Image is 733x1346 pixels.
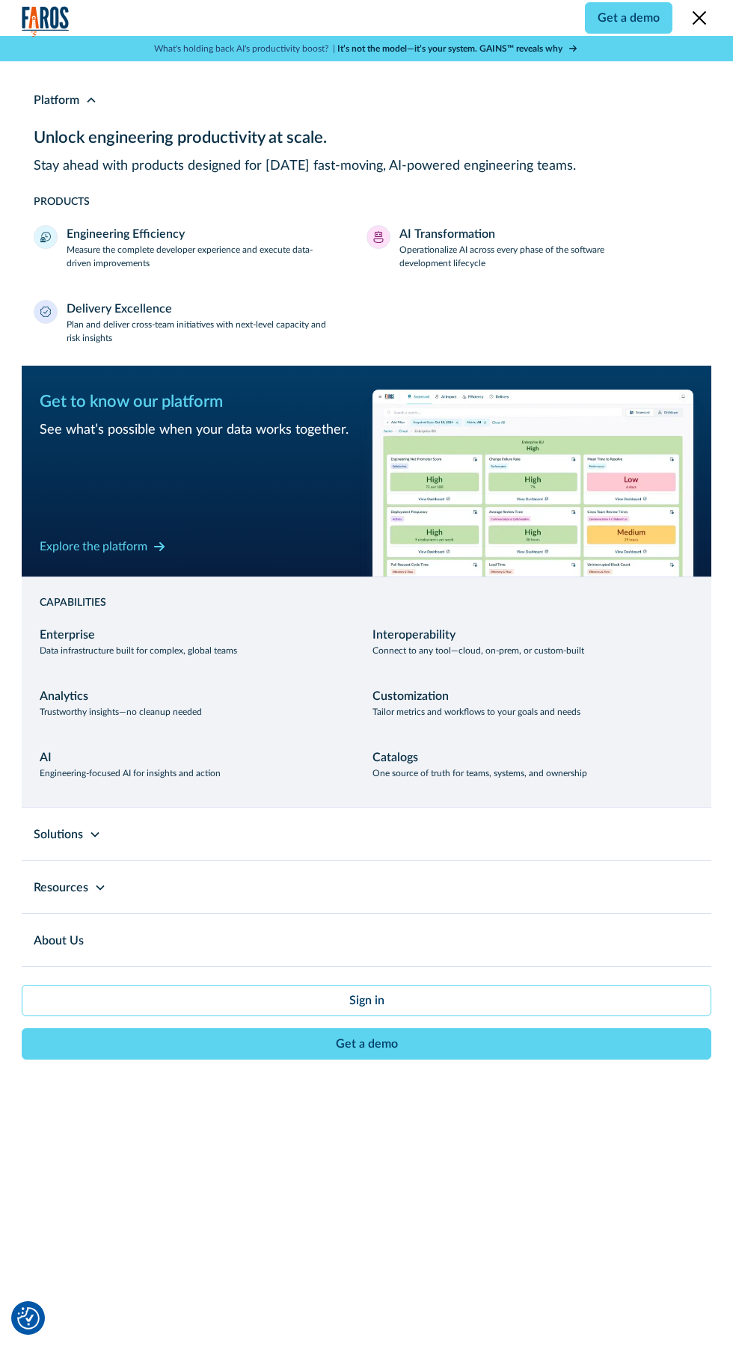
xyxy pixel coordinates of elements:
a: Delivery ExcellencePlan and deliver cross-team initiatives with next-level capacity and risk insi... [34,291,366,354]
div: Platform [34,91,79,109]
p: Trustworthy insights—no cleanup needed [40,705,202,719]
div: Resources [34,879,88,897]
div: CAPABILITIES [40,595,693,611]
img: Revisit consent button [17,1307,40,1330]
a: Engineering EfficiencyMeasure the complete developer experience and execute data-driven improvements [34,216,366,279]
a: It’s not the model—it’s your system. GAINS™ reveals why [337,42,579,55]
p: Measure the complete developer experience and execute data-driven improvements [67,243,358,270]
div: Engineering Efficiency [67,225,185,243]
div: AI Transformation [399,225,495,243]
div: Delivery Excellence [67,300,172,318]
a: AnalyticsTrustworthy insights—no cleanup needed [40,678,361,728]
div: Analytics [40,687,88,705]
a: EnterpriseData infrastructure built for complex, global teams [40,617,361,666]
a: CatalogsOne source of truth for teams, systems, and ownership [372,740,693,789]
div: Platform [22,73,711,126]
div: Customization [372,687,449,705]
div: Get to know our platform [40,390,349,414]
a: home [22,6,70,37]
div: Stay ahead with products designed for [DATE] fast-moving, AI-powered engineering teams. [34,156,576,176]
p: Tailor metrics and workflows to your goals and needs [372,705,580,719]
nav: Platform [22,126,711,807]
button: Cookie Settings [17,1307,40,1330]
a: About Us [22,914,99,966]
p: Operationalize AI across every phase of the software development lifecycle [399,243,690,270]
p: Data infrastructure built for complex, global teams [40,644,237,657]
p: What's holding back AI's productivity boost? | [154,42,335,55]
div: See what’s possible when your data works together. [40,420,349,440]
div: Resources [22,861,711,913]
a: CustomizationTailor metrics and workflows to your goals and needs [372,678,693,728]
a: Sign in [22,985,711,1016]
a: AI TransformationOperationalize AI across every phase of the software development lifecycle [366,216,699,279]
a: AIEngineering-focused AI for insights and action [40,740,361,789]
div: PRODUCTS [34,194,699,210]
a: Get a demo [22,1028,711,1060]
div: Enterprise [40,626,95,644]
div: Unlock engineering productivity at scale. [34,126,576,150]
div: Interoperability [372,626,456,644]
a: InteroperabilityConnect to any tool—cloud, on-prem, or custom-built [372,617,693,666]
div: Solutions [22,808,711,860]
p: Engineering-focused AI for insights and action [40,766,221,780]
img: Logo of the analytics and reporting company Faros. [22,6,70,37]
p: One source of truth for teams, systems, and ownership [372,766,587,780]
img: Workflow productivity trends heatmap chart [372,390,693,577]
div: Solutions [34,826,83,843]
div: Explore the platform [40,538,147,556]
a: Explore the platform [40,535,165,559]
strong: It’s not the model—it’s your system. GAINS™ reveals why [337,44,562,53]
div: Catalogs [372,749,418,766]
div: AI [40,749,52,766]
p: Connect to any tool—cloud, on-prem, or custom-built [372,644,584,657]
a: Get a demo [585,2,672,34]
p: Plan and deliver cross-team initiatives with next-level capacity and risk insights [67,318,358,345]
